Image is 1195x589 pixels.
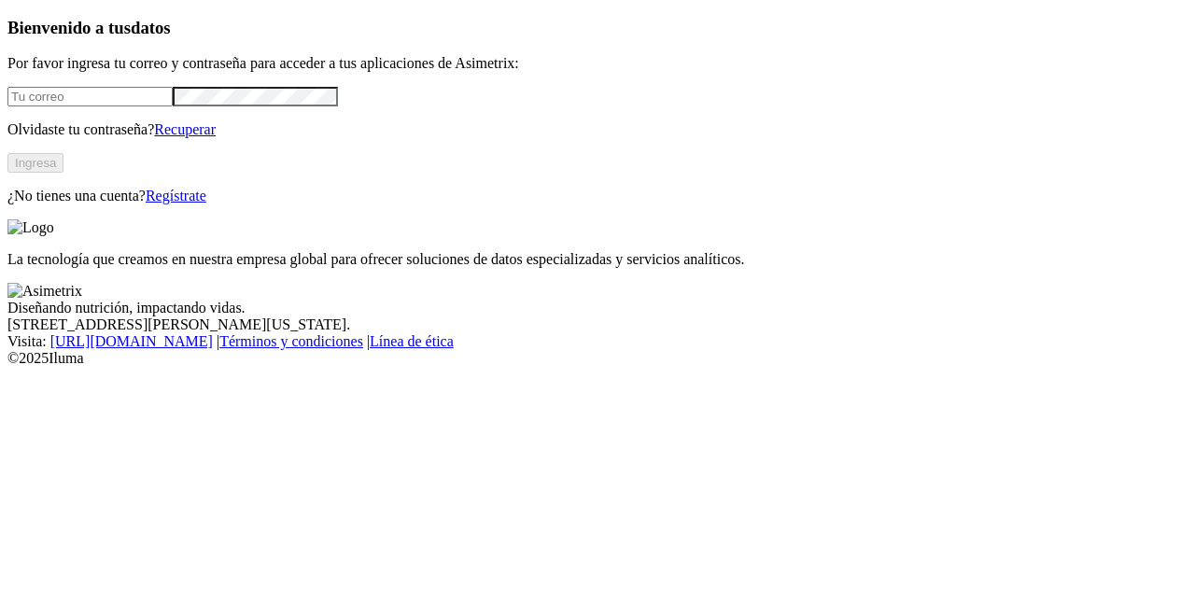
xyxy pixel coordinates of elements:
a: Recuperar [154,121,216,137]
input: Tu correo [7,87,173,106]
div: [STREET_ADDRESS][PERSON_NAME][US_STATE]. [7,316,1188,333]
div: Visita : | | [7,333,1188,350]
div: Diseñando nutrición, impactando vidas. [7,300,1188,316]
a: [URL][DOMAIN_NAME] [50,333,213,349]
h3: Bienvenido a tus [7,18,1188,38]
img: Asimetrix [7,283,82,300]
p: Olvidaste tu contraseña? [7,121,1188,138]
div: © 2025 Iluma [7,350,1188,367]
p: Por favor ingresa tu correo y contraseña para acceder a tus aplicaciones de Asimetrix: [7,55,1188,72]
span: datos [131,18,171,37]
img: Logo [7,219,54,236]
p: ¿No tienes una cuenta? [7,188,1188,204]
a: Regístrate [146,188,206,203]
p: La tecnología que creamos en nuestra empresa global para ofrecer soluciones de datos especializad... [7,251,1188,268]
button: Ingresa [7,153,63,173]
a: Línea de ética [370,333,454,349]
a: Términos y condiciones [219,333,363,349]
